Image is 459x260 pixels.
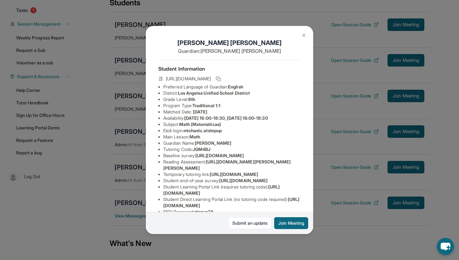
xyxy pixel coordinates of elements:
li: Tutoring Code : [163,146,301,152]
li: Grade Level: [163,96,301,102]
li: Student end-of-year survey : [163,177,301,184]
span: michaelc.atstepup [184,128,222,133]
button: Join Meeting [274,217,308,229]
li: District: [163,90,301,96]
span: Los Angeles Unified School District [178,90,250,96]
li: EEDI Password : [163,209,301,215]
li: Temporary tutoring link : [163,171,301,177]
span: 6th [188,97,195,102]
span: English [228,84,243,89]
span: Math [190,134,200,139]
img: Close Icon [301,33,306,38]
li: Eedi login : [163,127,301,134]
li: Preferred Language of Guardian: [163,84,301,90]
li: Availability: [163,115,301,121]
a: Submit an update [228,217,272,229]
button: chat-button [437,238,454,255]
span: stepup24 [194,209,214,214]
span: [URL][DOMAIN_NAME][PERSON_NAME][PERSON_NAME] [163,159,291,171]
li: Main Lesson : [163,134,301,140]
span: Math (Matemáticas) [179,122,221,127]
li: Matched Date: [163,109,301,115]
li: Reading Assessment : [163,159,301,171]
span: [URL][DOMAIN_NAME] [210,172,258,177]
li: Baseline survey : [163,152,301,159]
li: Student Learning Portal Link (requires tutoring code) : [163,184,301,196]
span: JGM4BJ [193,147,210,152]
li: Student Direct Learning Portal Link (no tutoring code required) : [163,196,301,209]
h1: [PERSON_NAME] [PERSON_NAME] [158,38,301,47]
span: [URL][DOMAIN_NAME] [195,153,244,158]
button: Copy link [215,75,222,82]
li: Program Type: [163,102,301,109]
li: Subject : [163,121,301,127]
li: Guardian Name : [163,140,301,146]
span: Traditional 1:1 [192,103,220,108]
span: [DATE] 16:00-18:30, [DATE] 16:00-18:30 [184,115,268,121]
span: [URL][DOMAIN_NAME] [166,76,211,82]
h4: Student Information [158,65,301,72]
span: [DATE] [193,109,207,114]
span: [PERSON_NAME] [195,140,231,146]
p: Guardian: [PERSON_NAME] [PERSON_NAME] [158,47,301,55]
span: [URL][DOMAIN_NAME] [219,178,268,183]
